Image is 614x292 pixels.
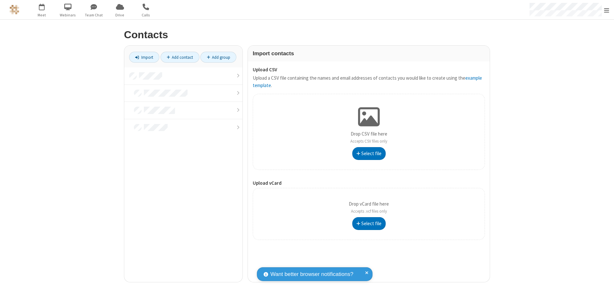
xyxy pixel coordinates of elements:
span: Team Chat [82,12,106,18]
label: Upload CSV [253,66,485,74]
button: Select file [352,217,386,230]
p: Upload a CSV file containing the names and email addresses of contacts you would like to create u... [253,75,485,89]
span: Calls [134,12,158,18]
h3: Import contacts [253,50,485,57]
p: Drop vCard file here [349,200,389,215]
a: Add contact [161,52,199,63]
a: Add group [200,52,236,63]
span: Accepts .vcf files only [351,208,387,214]
img: QA Selenium DO NOT DELETE OR CHANGE [10,5,19,14]
label: Upload vCard [253,180,485,187]
span: Want better browser notifications? [270,270,353,279]
a: Import [129,52,159,63]
h2: Contacts [124,29,490,40]
p: Drop CSV file here [350,130,387,145]
a: example template [253,75,482,88]
button: Select file [352,147,386,160]
span: Drive [108,12,132,18]
span: Webinars [56,12,80,18]
span: Meet [30,12,54,18]
span: Accepts CSV files only [350,138,387,144]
